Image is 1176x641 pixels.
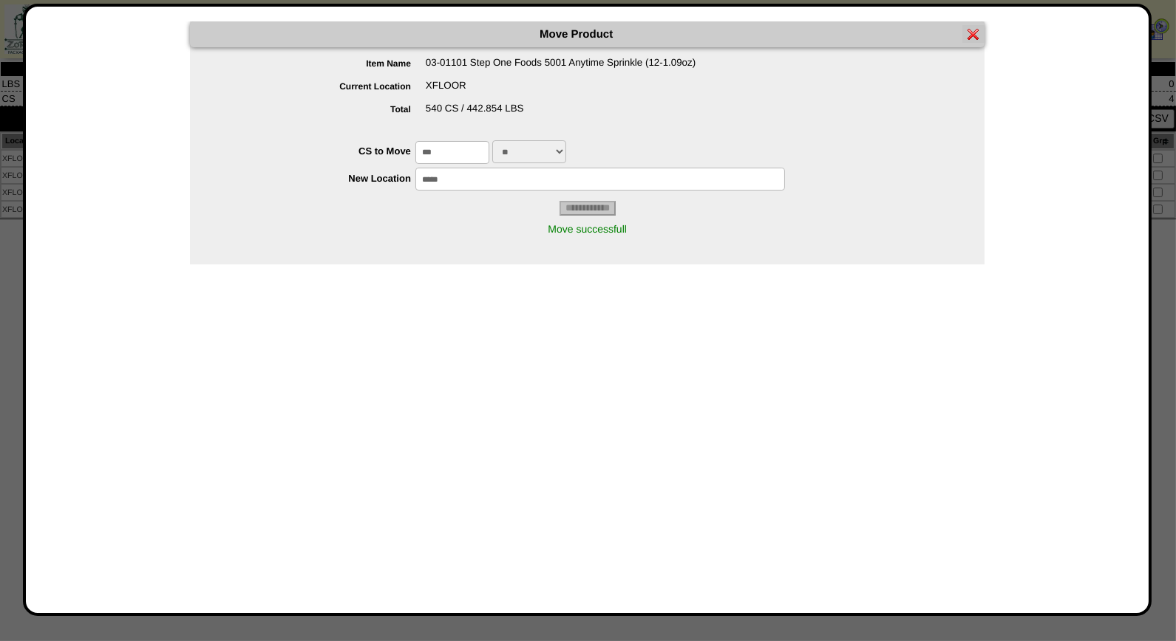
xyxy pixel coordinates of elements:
[190,21,985,47] div: Move Product
[220,80,985,103] div: XFLOOR
[220,81,426,92] label: Current Location
[220,145,415,157] label: CS to Move
[220,103,985,126] div: 540 CS / 442.854 LBS
[220,58,426,69] label: Item Name
[220,173,415,184] label: New Location
[220,57,985,80] div: 03-01101 Step One Foods 5001 Anytime Sprinkle (12-1.09oz)
[220,104,426,114] label: Total
[190,216,985,242] div: Move successfull
[968,28,979,40] img: error.gif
